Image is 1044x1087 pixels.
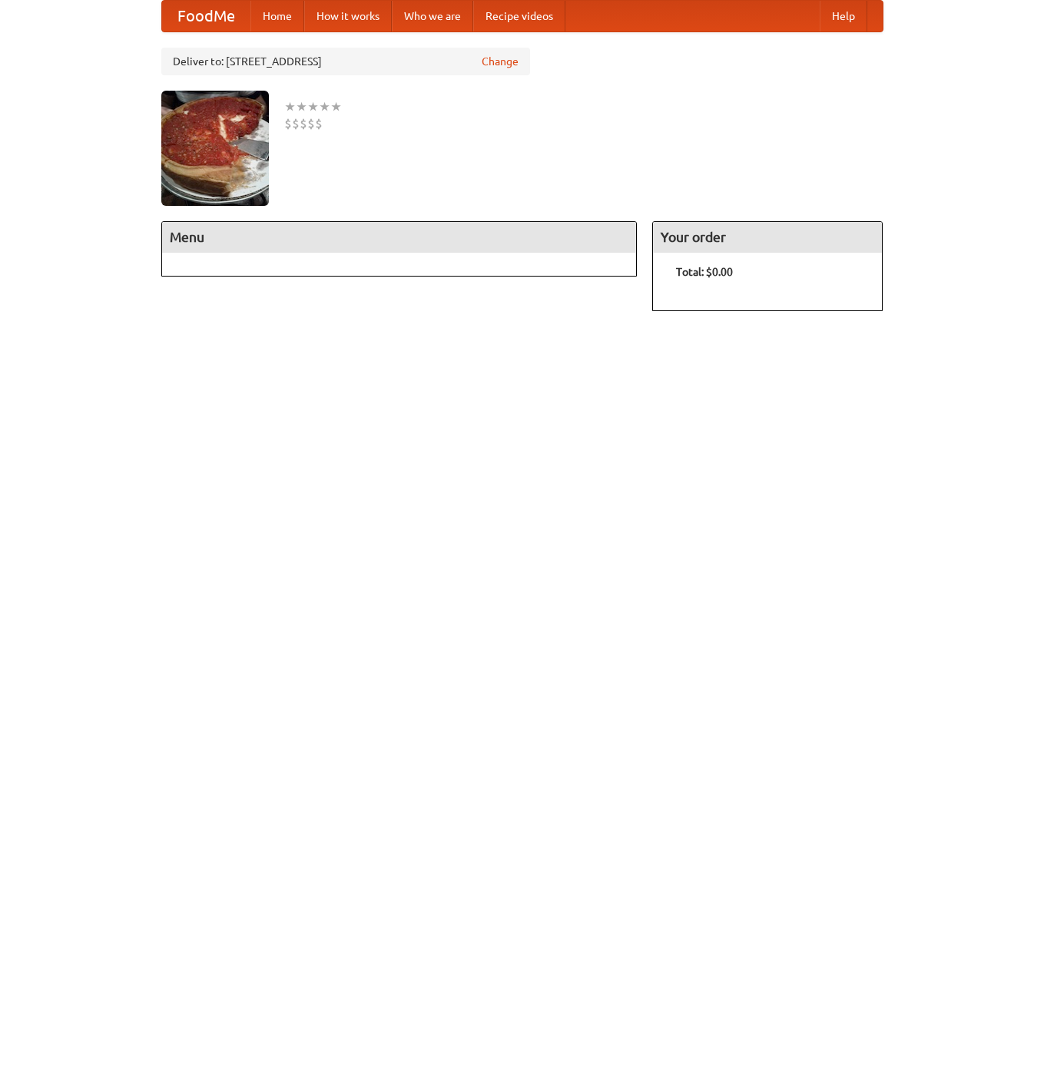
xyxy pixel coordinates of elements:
li: $ [300,115,307,132]
div: Deliver to: [STREET_ADDRESS] [161,48,530,75]
li: $ [307,115,315,132]
li: ★ [296,98,307,115]
a: Help [820,1,867,31]
li: $ [284,115,292,132]
a: Who we are [392,1,473,31]
a: FoodMe [162,1,250,31]
a: How it works [304,1,392,31]
a: Home [250,1,304,31]
li: ★ [284,98,296,115]
b: Total: $0.00 [676,266,733,278]
a: Recipe videos [473,1,565,31]
img: angular.jpg [161,91,269,206]
h4: Your order [653,222,882,253]
li: ★ [330,98,342,115]
li: ★ [319,98,330,115]
li: $ [292,115,300,132]
li: ★ [307,98,319,115]
h4: Menu [162,222,637,253]
li: $ [315,115,323,132]
a: Change [482,54,519,69]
